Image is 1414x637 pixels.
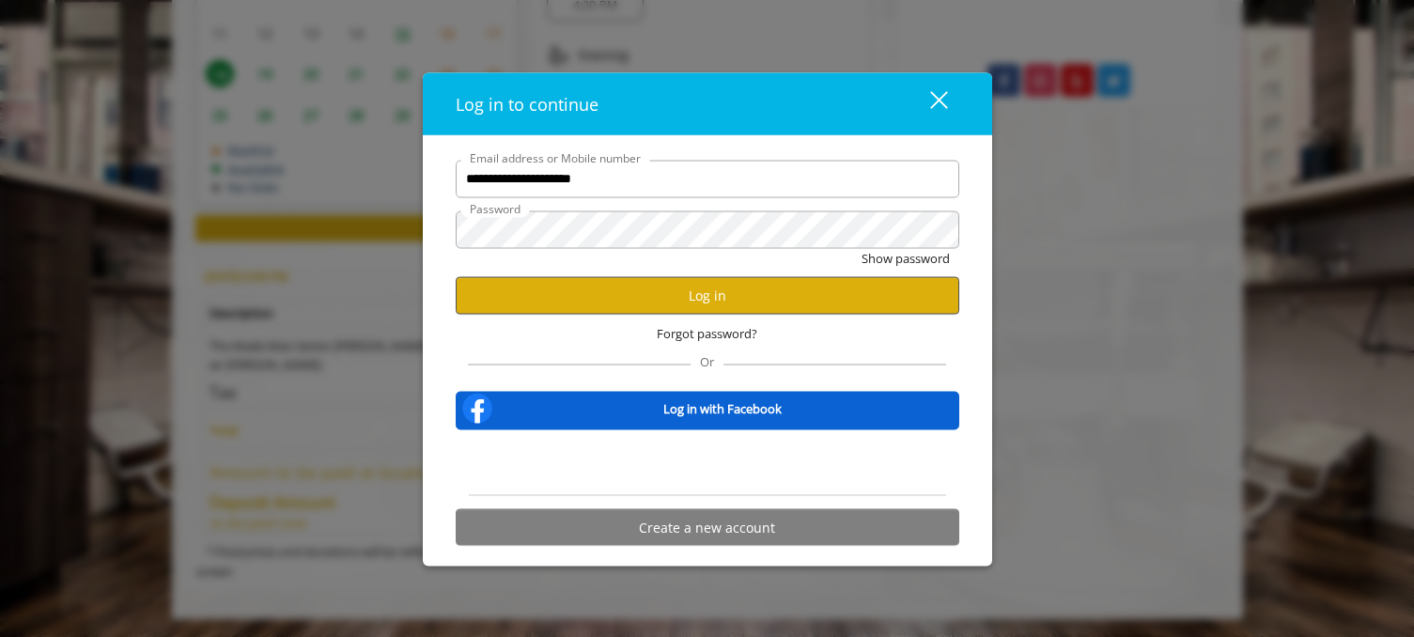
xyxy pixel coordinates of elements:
button: Log in [456,277,959,314]
button: Create a new account [456,509,959,546]
span: Forgot password? [657,323,757,343]
label: Password [460,199,530,217]
img: facebook-logo [458,390,496,427]
iframe: Sign in with Google Button [612,443,802,484]
button: close dialog [895,85,959,123]
span: Or [691,353,723,370]
div: close dialog [909,90,946,118]
label: Email address or Mobile number [460,148,650,166]
button: Show password [862,248,950,268]
span: Log in to continue [456,92,598,115]
input: Password [456,210,959,248]
b: Log in with Facebook [663,398,782,418]
input: Email address or Mobile number [456,160,959,197]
